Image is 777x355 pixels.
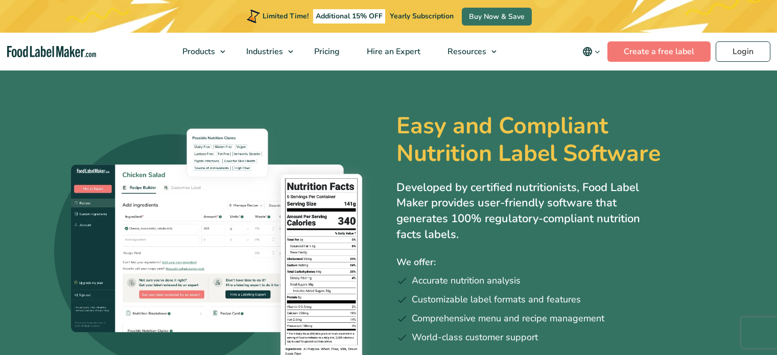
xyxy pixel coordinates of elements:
[263,11,309,21] span: Limited Time!
[396,112,700,168] h1: Easy and Compliant Nutrition Label Software
[233,33,298,70] a: Industries
[390,11,454,21] span: Yearly Subscription
[412,312,604,325] span: Comprehensive menu and recipe management
[311,46,341,57] span: Pricing
[354,33,432,70] a: Hire an Expert
[179,46,216,57] span: Products
[396,255,723,270] p: We offer:
[301,33,351,70] a: Pricing
[412,293,581,306] span: Customizable label formats and features
[313,9,385,23] span: Additional 15% OFF
[412,274,521,288] span: Accurate nutrition analysis
[396,180,662,243] p: Developed by certified nutritionists, Food Label Maker provides user-friendly software that gener...
[434,33,502,70] a: Resources
[607,41,711,62] a: Create a free label
[716,41,770,62] a: Login
[169,33,230,70] a: Products
[444,46,487,57] span: Resources
[243,46,284,57] span: Industries
[462,8,532,26] a: Buy Now & Save
[364,46,421,57] span: Hire an Expert
[412,330,538,344] span: World-class customer support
